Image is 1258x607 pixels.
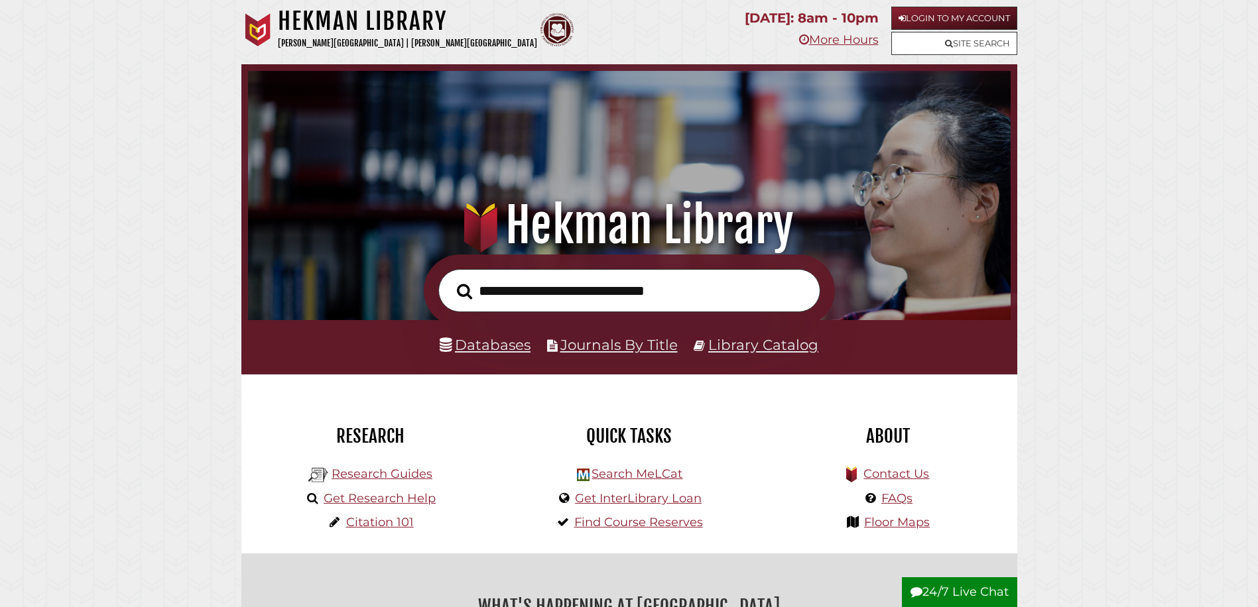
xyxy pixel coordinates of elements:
h1: Hekman Library [267,196,991,254]
a: FAQs [881,491,912,506]
a: Journals By Title [560,336,678,353]
p: [PERSON_NAME][GEOGRAPHIC_DATA] | [PERSON_NAME][GEOGRAPHIC_DATA] [278,36,537,51]
a: More Hours [799,32,879,47]
a: Databases [440,336,531,353]
i: Search [457,283,472,300]
a: Login to My Account [891,7,1017,30]
a: Contact Us [863,467,929,481]
h1: Hekman Library [278,7,537,36]
a: Library Catalog [708,336,818,353]
h2: Research [251,425,490,447]
a: Citation 101 [346,515,414,529]
img: Calvin University [241,13,275,46]
h2: About [769,425,1007,447]
a: Get InterLibrary Loan [575,491,702,506]
a: Search MeLCat [592,467,682,481]
button: Search [450,280,479,303]
a: Find Course Reserves [574,515,703,529]
img: Hekman Library Logo [577,469,590,481]
p: [DATE]: 8am - 10pm [745,7,879,30]
img: Calvin Theological Seminary [540,13,574,46]
img: Hekman Library Logo [308,465,328,485]
a: Site Search [891,32,1017,55]
a: Get Research Help [324,491,436,506]
a: Floor Maps [864,515,930,529]
a: Research Guides [332,467,432,481]
h2: Quick Tasks [510,425,749,447]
